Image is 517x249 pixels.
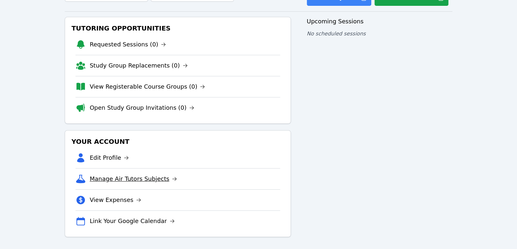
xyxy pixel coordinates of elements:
span: No scheduled sessions [306,31,365,37]
a: Requested Sessions (0) [90,40,166,49]
a: Study Group Replacements (0) [90,61,188,70]
a: Edit Profile [90,153,129,162]
a: View Registerable Course Groups (0) [90,82,205,91]
a: View Expenses [90,195,141,205]
h3: Upcoming Sessions [306,17,452,26]
a: Manage Air Tutors Subjects [90,174,177,183]
a: Open Study Group Invitations (0) [90,103,195,112]
h3: Your Account [70,136,286,147]
a: Link Your Google Calendar [90,217,175,226]
h3: Tutoring Opportunities [70,22,286,34]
